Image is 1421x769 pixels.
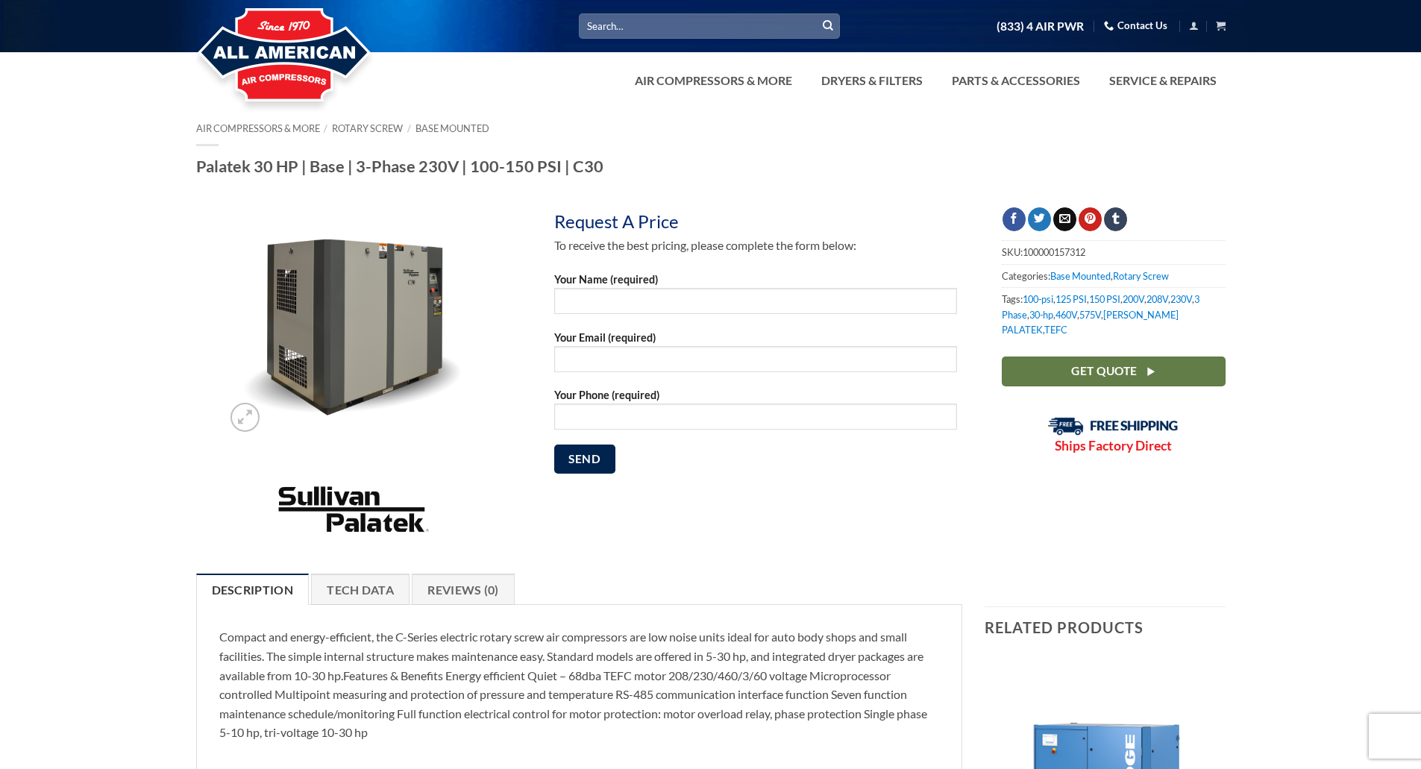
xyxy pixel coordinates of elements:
img: Palatek 30 HP | Base | 3-Phase 230V | 100-150 PSI | C30 [223,207,482,439]
a: 3 Phase [1002,293,1199,320]
a: Reviews (0) [412,574,515,605]
nav: Breadcrumb [196,123,1226,134]
a: Pin on Pinterest [1079,207,1102,231]
p: Compact and energy-efficient, the C-Series electric rotary screw air compressors are low noise un... [219,627,940,742]
a: Zoom [230,403,260,432]
a: Contact Us [1104,14,1167,37]
input: Search… [579,13,840,38]
div: Request A Price [554,207,709,236]
a: 200V [1123,293,1144,305]
span: Categories: , [1002,264,1226,287]
a: Email to a Friend [1053,207,1076,231]
h1: Palatek 30 HP | Base | 3-Phase 230V | 100-150 PSI | C30 [196,156,1226,177]
input: Your Name (required) [554,288,957,314]
a: 100-psi [1023,293,1053,305]
a: TEFC [1044,324,1067,336]
a: Share on Facebook [1003,207,1026,231]
img: Sullivan-Palatek [275,480,431,540]
label: Your Email (required) [554,329,957,383]
a: Description [196,574,310,605]
a: 30-hp [1029,309,1053,321]
label: Your Phone (required) [554,386,957,440]
a: Parts & Accessories [943,66,1089,95]
input: Your Email (required) [554,346,957,372]
a: Rotary Screw [1113,270,1169,282]
button: Submit [817,15,839,37]
h3: Related products [985,607,1226,647]
span: Tags: , , , , , , , , , , , [1002,287,1226,341]
a: Service & Repairs [1100,66,1226,95]
a: 230V [1170,293,1192,305]
a: 208V [1146,293,1168,305]
span: 100000157312 [1023,246,1085,258]
strong: Ships Factory Direct [1055,438,1172,453]
a: Share on Twitter [1028,207,1051,231]
a: Dryers & Filters [812,66,932,95]
input: Your Phone (required) [554,404,957,430]
a: Rotary Screw [332,122,403,134]
span: SKU: [1002,240,1226,263]
a: View cart [1216,16,1226,35]
img: Free Shipping [1048,417,1179,436]
a: Tech Data [311,574,410,605]
input: Send [554,445,615,474]
a: Air Compressors & More [626,66,801,95]
p: To receive the best pricing, please complete the form below: [554,236,957,255]
a: (833) 4 AIR PWR [997,13,1084,40]
span: Get Quote [1071,362,1137,380]
a: Base Mounted [415,122,489,134]
a: Share on Tumblr [1104,207,1127,231]
a: 575V [1079,309,1101,321]
form: Contact form [554,271,957,486]
label: Your Name (required) [554,271,957,324]
a: 125 PSI [1055,293,1087,305]
a: Base Mounted [1050,270,1111,282]
a: Get Quote [1002,357,1226,386]
span: / [407,122,411,134]
a: Login [1189,16,1199,35]
a: 150 PSI [1089,293,1120,305]
span: / [324,122,327,134]
a: Air Compressors & More [196,122,320,134]
a: 460V [1055,309,1077,321]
